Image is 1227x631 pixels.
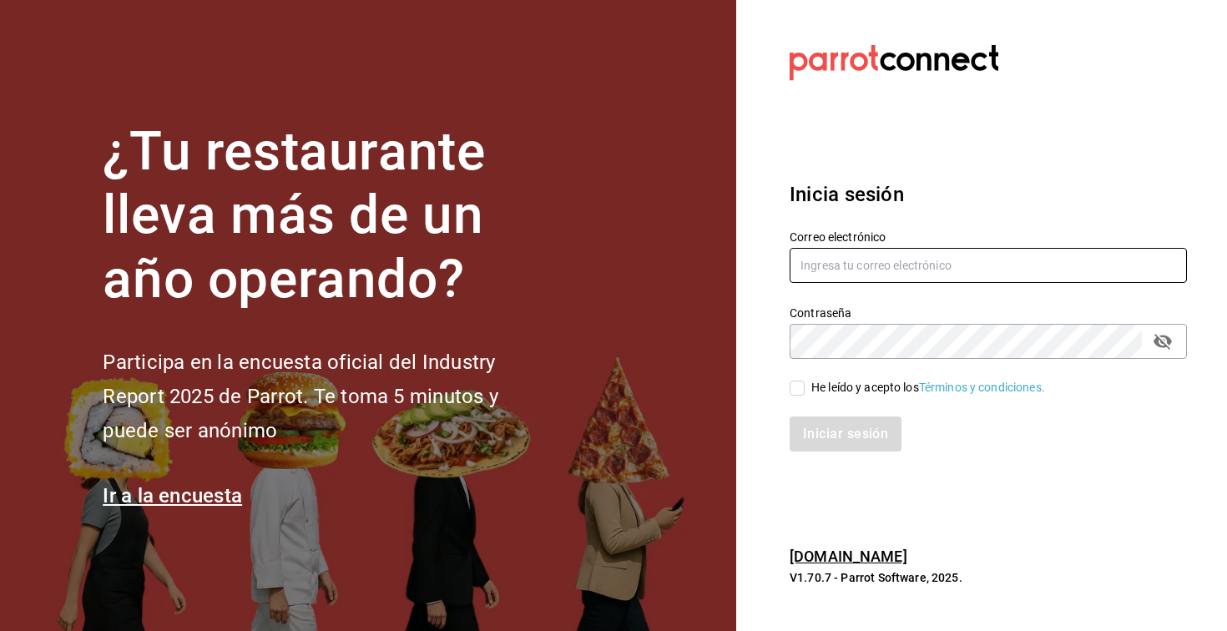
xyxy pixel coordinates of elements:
h1: ¿Tu restaurante lleva más de un año operando? [103,120,553,312]
label: Contraseña [790,306,1187,318]
a: Términos y condiciones. [919,381,1045,394]
div: He leído y acepto los [811,379,1045,396]
button: passwordField [1149,327,1177,356]
input: Ingresa tu correo electrónico [790,248,1187,283]
h3: Inicia sesión [790,179,1187,209]
h2: Participa en la encuesta oficial del Industry Report 2025 de Parrot. Te toma 5 minutos y puede se... [103,346,553,447]
a: Ir a la encuesta [103,484,242,507]
p: V1.70.7 - Parrot Software, 2025. [790,569,1187,586]
a: [DOMAIN_NAME] [790,548,907,565]
label: Correo electrónico [790,230,1187,242]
